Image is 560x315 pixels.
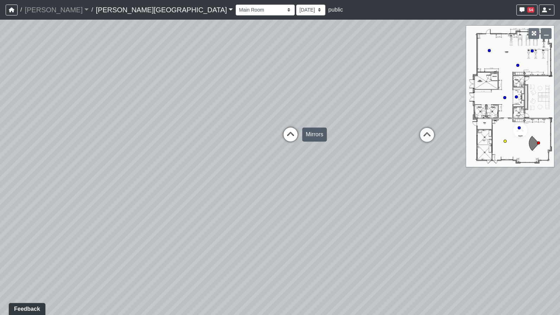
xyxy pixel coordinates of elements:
[516,5,537,15] button: 54
[302,127,327,142] div: Mirrors
[25,3,89,17] a: [PERSON_NAME]
[527,7,534,13] span: 54
[18,3,25,17] span: /
[89,3,96,17] span: /
[96,3,233,17] a: [PERSON_NAME][GEOGRAPHIC_DATA]
[328,7,343,13] span: public
[5,301,47,315] iframe: Ybug feedback widget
